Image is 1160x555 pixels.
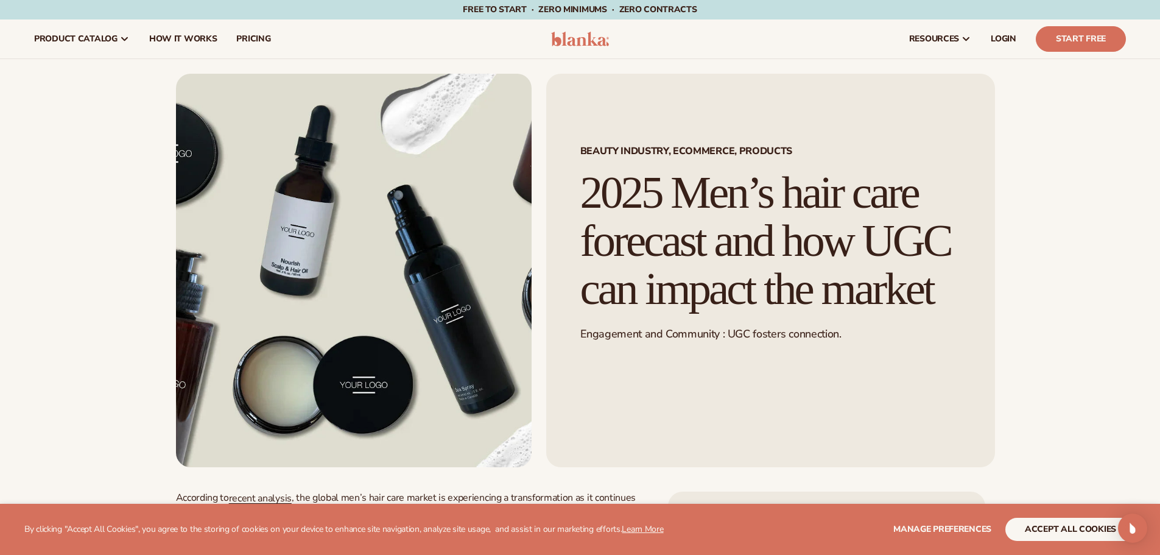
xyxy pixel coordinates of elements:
[893,518,991,541] button: Manage preferences
[1005,518,1136,541] button: accept all cookies
[551,32,609,46] img: logo
[176,74,532,467] img: 2025 Men's hair care forecast and how UGC can impact the market
[580,146,961,156] span: Beauty industry, Ecommerce, Products
[34,34,118,44] span: product catalog
[1118,514,1147,543] div: Open Intercom Messenger
[24,525,664,535] p: By clicking "Accept All Cookies", you agree to the storing of cookies on your device to enhance s...
[991,34,1016,44] span: LOGIN
[580,327,961,341] p: Engagement and Community : UGC fosters connection.
[24,19,139,58] a: product catalog
[176,491,229,504] span: According to
[1036,26,1126,52] a: Start Free
[139,19,227,58] a: How It Works
[893,523,991,535] span: Manage preferences
[229,492,292,505] a: recent analysis
[227,19,280,58] a: pricing
[622,523,663,535] a: Learn More
[236,34,270,44] span: pricing
[149,34,217,44] span: How It Works
[909,34,959,44] span: resources
[981,19,1026,58] a: LOGIN
[463,4,697,15] span: Free to start · ZERO minimums · ZERO contracts
[580,169,961,313] h1: 2025 Men’s hair care forecast and how UGC can impact the market
[899,19,981,58] a: resources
